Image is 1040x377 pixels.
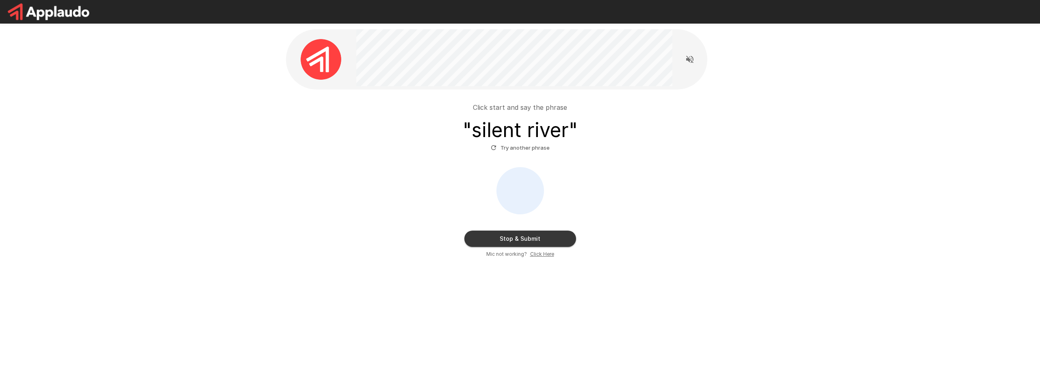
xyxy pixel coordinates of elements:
span: Mic not working? [486,250,527,258]
u: Click Here [530,251,554,257]
p: Click start and say the phrase [473,102,567,112]
button: Stop & Submit [464,231,576,247]
button: Try another phrase [489,142,552,154]
img: applaudo_avatar.png [301,39,341,80]
button: Read questions aloud [682,51,698,68]
h3: " silent river " [463,119,578,142]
